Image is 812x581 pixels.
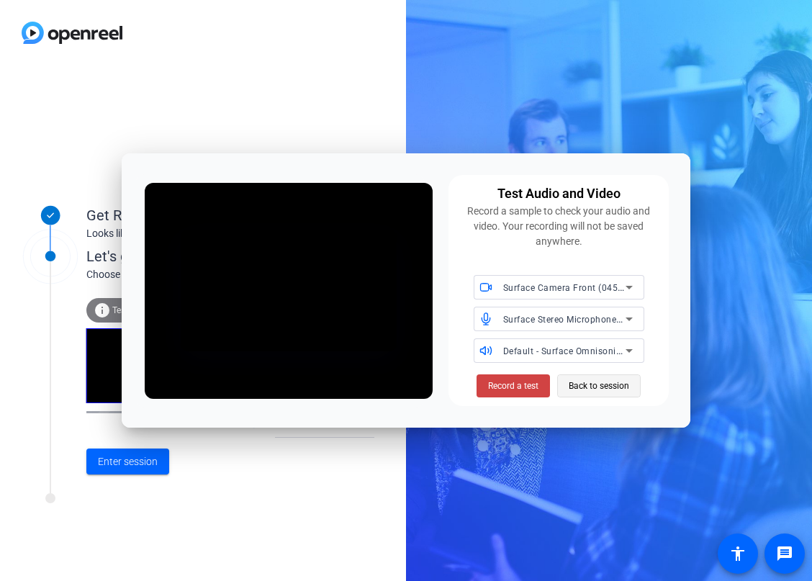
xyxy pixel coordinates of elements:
div: Test Audio and Video [497,184,621,204]
mat-icon: message [776,545,793,562]
button: Back to session [557,374,641,397]
span: Default - Surface Omnisonic Speakers (Surface High Definition Audio) [503,345,796,356]
span: Record a test [488,379,538,392]
div: Get Ready! [86,204,374,226]
button: Record a test [477,374,550,397]
span: Surface Stereo Microphones (Surface High Definition Audio) [503,313,756,325]
mat-icon: accessibility [729,545,746,562]
div: Looks like you've been invited to join [86,226,374,241]
div: Record a sample to check your audio and video. Your recording will not be saved anywhere. [457,204,660,249]
div: Let's get connected. [86,246,404,267]
mat-icon: info [94,302,111,319]
span: Back to session [569,372,629,400]
span: Enter session [98,454,158,469]
div: Choose your settings [86,267,404,282]
span: Default - Surface Omnisonic Speakers (Surface High Definition Audio) [278,418,571,430]
span: Surface Camera Front (045e:0990) [503,282,650,293]
span: Test your audio and video [112,305,212,315]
